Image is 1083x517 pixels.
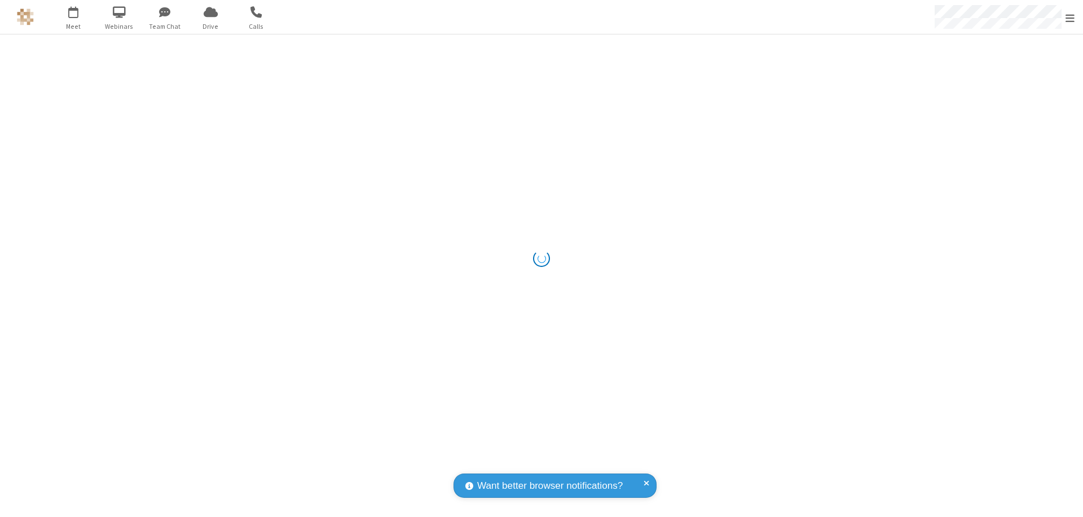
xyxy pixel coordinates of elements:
[17,8,34,25] img: QA Selenium DO NOT DELETE OR CHANGE
[235,21,278,32] span: Calls
[144,21,186,32] span: Team Chat
[98,21,140,32] span: Webinars
[190,21,232,32] span: Drive
[477,479,623,493] span: Want better browser notifications?
[52,21,95,32] span: Meet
